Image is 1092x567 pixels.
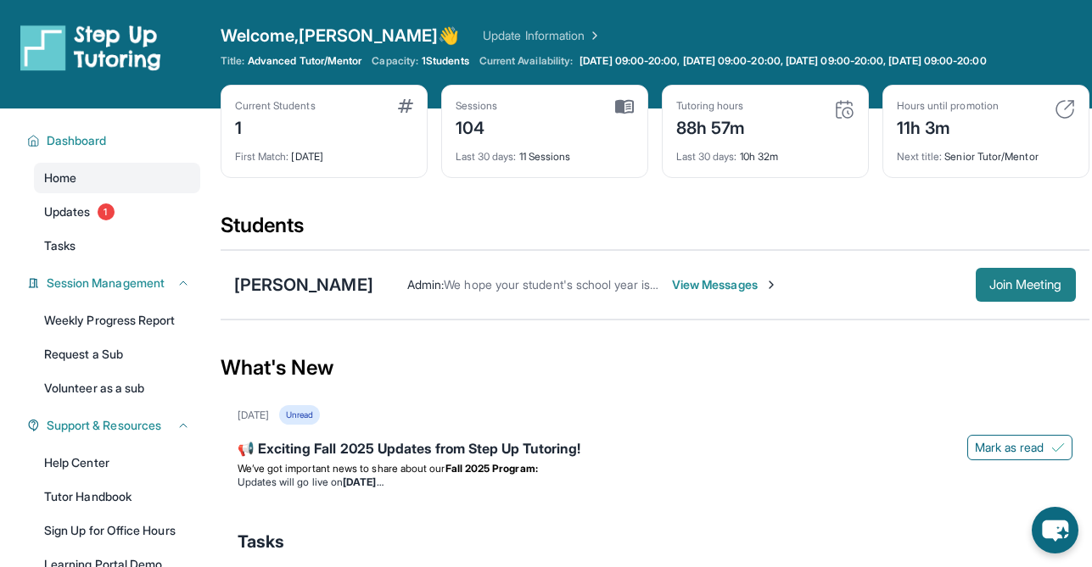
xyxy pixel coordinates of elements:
strong: Fall 2025 Program: [445,462,538,475]
div: Senior Tutor/Mentor [897,140,1075,164]
span: First Match : [235,150,289,163]
img: card [615,99,634,114]
img: card [1055,99,1075,120]
a: Tasks [34,231,200,261]
img: logo [20,24,161,71]
img: card [398,99,413,113]
span: 1 Students [422,54,469,68]
button: Dashboard [40,132,190,149]
button: Join Meeting [976,268,1076,302]
button: Support & Resources [40,417,190,434]
a: Home [34,163,200,193]
img: card [834,99,854,120]
button: Mark as read [967,435,1072,460]
span: Welcome, [PERSON_NAME] 👋 [221,24,460,47]
li: Updates will go live on [238,475,1072,489]
span: Advanced Tutor/Mentor [248,54,361,68]
a: Updates1 [34,197,200,227]
button: Session Management [40,275,190,292]
span: Tasks [44,237,76,254]
span: 1 [98,203,115,220]
img: Chevron-Right [764,278,778,292]
div: 11h 3m [897,113,999,140]
span: Home [44,170,76,186]
span: View Messages [672,276,778,293]
div: Unread [279,405,320,425]
div: Sessions [456,99,498,113]
a: Help Center [34,447,200,478]
div: 104 [456,113,498,140]
a: Tutor Handbook [34,481,200,512]
img: Mark as read [1051,441,1065,454]
button: chat-button [1032,507,1078,553]
a: Sign Up for Office Hours [34,515,200,546]
span: Last 30 days : [456,150,517,163]
span: Title: [221,54,244,68]
div: [PERSON_NAME] [234,273,373,297]
span: Next title : [897,150,943,163]
div: 1 [235,113,316,140]
span: Current Availability: [479,54,573,68]
span: [DATE] 09:00-20:00, [DATE] 09:00-20:00, [DATE] 09:00-20:00, [DATE] 09:00-20:00 [580,54,986,68]
span: Session Management [47,275,165,292]
div: [DATE] [238,409,269,422]
span: Join Meeting [989,280,1062,290]
strong: [DATE] [343,475,383,488]
a: Update Information [483,27,602,44]
div: 10h 32m [676,140,854,164]
div: 📢 Exciting Fall 2025 Updates from Step Up Tutoring! [238,438,1072,462]
a: Weekly Progress Report [34,305,200,336]
div: 88h 57m [676,113,746,140]
div: Tutoring hours [676,99,746,113]
span: Admin : [407,277,444,292]
span: Support & Resources [47,417,161,434]
span: Tasks [238,530,284,553]
span: Last 30 days : [676,150,737,163]
div: Students [221,212,1089,249]
div: 11 Sessions [456,140,634,164]
div: What's New [221,331,1089,405]
div: Hours until promotion [897,99,999,113]
div: Current Students [235,99,316,113]
span: Capacity: [372,54,418,68]
a: [DATE] 09:00-20:00, [DATE] 09:00-20:00, [DATE] 09:00-20:00, [DATE] 09:00-20:00 [576,54,989,68]
span: Dashboard [47,132,107,149]
div: [DATE] [235,140,413,164]
span: Mark as read [975,439,1044,456]
a: Request a Sub [34,339,200,370]
span: We’ve got important news to share about our [238,462,445,475]
img: Chevron Right [585,27,602,44]
span: Updates [44,203,91,220]
a: Volunteer as a sub [34,373,200,403]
